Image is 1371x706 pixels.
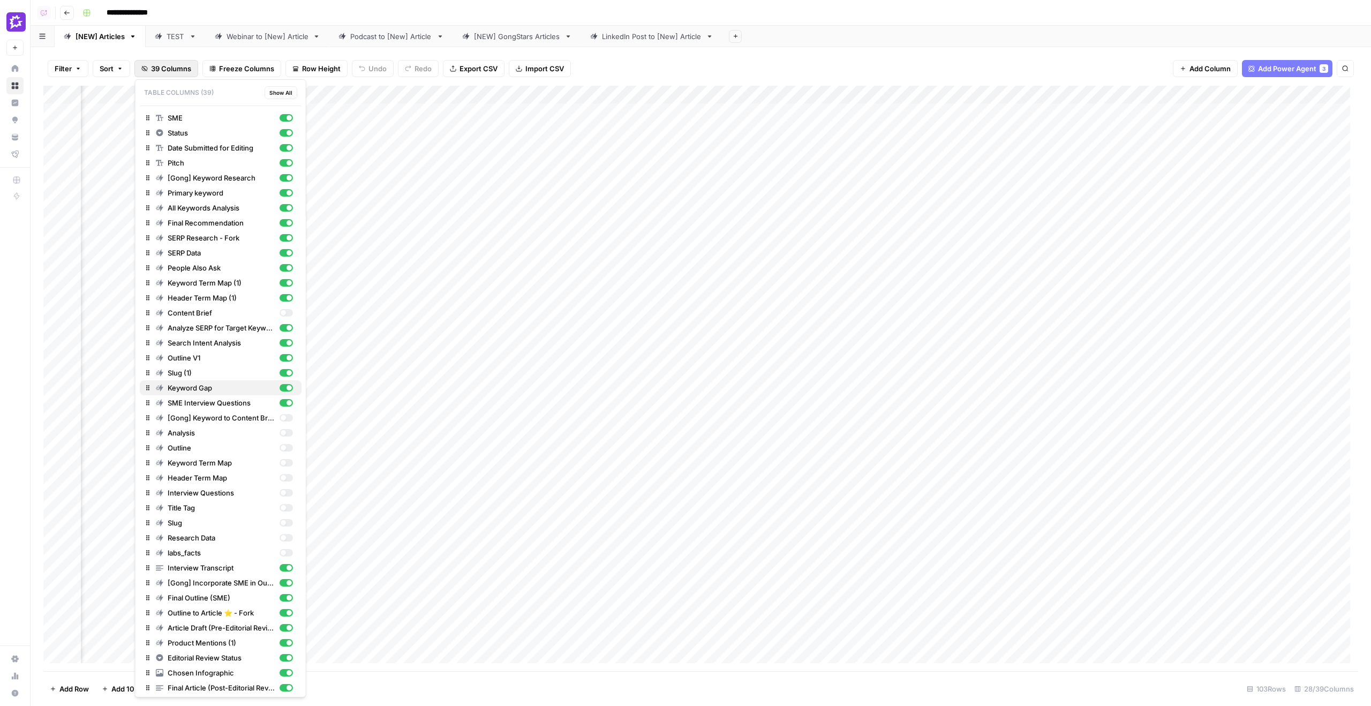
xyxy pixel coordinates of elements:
[1189,63,1231,74] span: Add Column
[168,577,275,588] span: [Gong] Incorporate SME in Outline
[415,63,432,74] span: Redo
[168,607,275,618] span: Outline to Article ⭐️ - Fork
[168,562,275,573] span: Interview Transcript
[168,667,275,678] span: Chosen Infographic
[1322,64,1325,73] span: 3
[55,63,72,74] span: Filter
[48,60,88,77] button: Filter
[329,26,453,47] a: Podcast to [New] Article
[168,292,275,303] span: Header Term Map (1)
[443,60,504,77] button: Export CSV
[168,547,275,558] span: labs_facts
[168,472,275,483] span: Header Term Map
[95,680,161,697] button: Add 10 Rows
[168,457,275,468] span: Keyword Term Map
[168,172,275,183] span: [Gong] Keyword Research
[206,26,329,47] a: Webinar to [New] Article
[581,26,722,47] a: LinkedIn Post to [New] Article
[474,31,560,42] div: [NEW] GongStars Articles
[168,322,275,333] span: Analyze SERP for Target Keyword - Fork
[525,63,564,74] span: Import CSV
[350,31,432,42] div: Podcast to [New] Article
[6,77,24,94] a: Browse
[1258,63,1316,74] span: Add Power Agent
[285,60,348,77] button: Row Height
[509,60,571,77] button: Import CSV
[6,94,24,111] a: Insights
[1290,680,1358,697] div: 28/39 Columns
[168,502,275,513] span: Title Tag
[453,26,581,47] a: [NEW] GongStars Articles
[352,60,394,77] button: Undo
[55,26,146,47] a: [NEW] Articles
[146,26,206,47] a: TEST
[168,217,275,228] span: Final Recommendation
[6,12,26,32] img: Gong Logo
[168,532,275,543] span: Research Data
[59,684,89,694] span: Add Row
[6,9,24,35] button: Workspace: Gong
[168,247,275,258] span: SERP Data
[168,187,275,198] span: Primary keyword
[1242,680,1290,697] div: 103 Rows
[6,129,24,146] a: Your Data
[168,637,275,648] span: Product Mentions (1)
[227,31,308,42] div: Webinar to [New] Article
[6,667,24,685] a: Usage
[6,60,24,77] a: Home
[168,592,275,603] span: Final Outline (SME)
[168,367,275,378] span: Slug (1)
[151,63,191,74] span: 39 Columns
[168,382,275,393] span: Keyword Gap
[168,652,275,663] span: Editorial Review Status
[1242,60,1332,77] button: Add Power Agent3
[168,307,275,318] span: Content Brief
[6,650,24,667] a: Settings
[269,88,292,97] span: Show All
[168,112,275,123] span: SME
[134,60,198,77] button: 39 Columns
[168,412,275,423] span: [Gong] Keyword to Content Brief
[76,31,125,42] div: [NEW] Articles
[168,427,275,438] span: Analysis
[398,60,439,77] button: Redo
[168,337,275,348] span: Search Intent Analysis
[135,79,306,697] div: 39 Columns
[168,622,275,633] span: Article Draft (Pre-Editorial Review)
[168,487,275,498] span: Interview Questions
[302,63,341,74] span: Row Height
[168,232,275,243] span: SERP Research - Fork
[140,84,302,101] p: Table Columns (39)
[168,397,275,408] span: SME Interview Questions
[219,63,274,74] span: Freeze Columns
[168,682,275,693] span: Final Article (Post-Editorial Review)
[168,142,275,153] span: Date Submitted for Editing
[168,262,275,273] span: People Also Ask
[168,442,275,453] span: Outline
[167,31,185,42] div: TEST
[168,352,275,363] span: Outline V1
[459,63,498,74] span: Export CSV
[265,86,297,99] button: Show All
[1173,60,1238,77] button: Add Column
[100,63,114,74] span: Sort
[6,685,24,702] button: Help + Support
[93,60,130,77] button: Sort
[6,111,24,129] a: Opportunities
[43,680,95,697] button: Add Row
[168,127,275,138] span: Status
[602,31,702,42] div: LinkedIn Post to [New] Article
[168,202,275,213] span: All Keywords Analysis
[6,146,24,163] a: Flightpath
[202,60,281,77] button: Freeze Columns
[168,157,275,168] span: Pitch
[168,517,275,528] span: Slug
[368,63,387,74] span: Undo
[111,684,154,694] span: Add 10 Rows
[168,277,275,288] span: Keyword Term Map (1)
[1320,64,1328,73] div: 3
